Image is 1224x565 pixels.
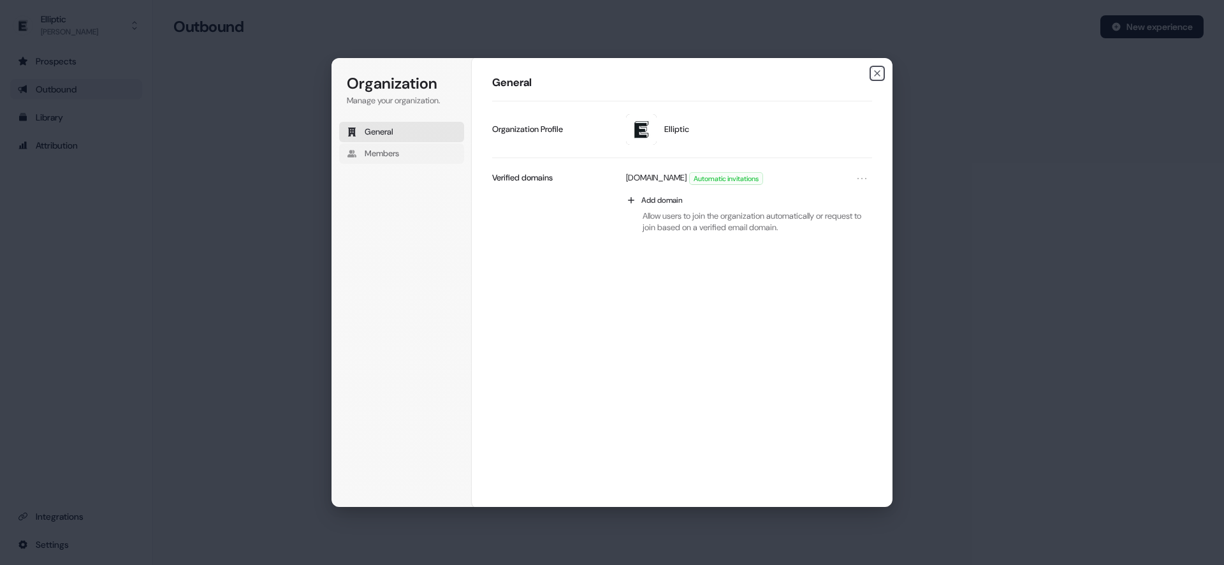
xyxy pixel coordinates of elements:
[339,122,464,142] button: General
[641,195,683,205] span: Add domain
[626,172,687,185] p: [DOMAIN_NAME]
[626,114,657,145] img: Elliptic
[492,75,872,91] h1: General
[347,73,456,94] h1: Organization
[492,172,553,184] p: Verified domains
[620,210,872,233] p: Allow users to join the organization automatically or request to join based on a verified email d...
[339,143,464,164] button: Members
[365,126,393,138] span: General
[492,124,563,135] p: Organization Profile
[854,171,870,186] button: Open menu
[664,124,689,135] span: Elliptic
[365,148,399,159] span: Members
[690,173,762,184] span: Automatic invitations
[620,190,872,210] button: Add domain
[347,95,456,106] p: Manage your organization.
